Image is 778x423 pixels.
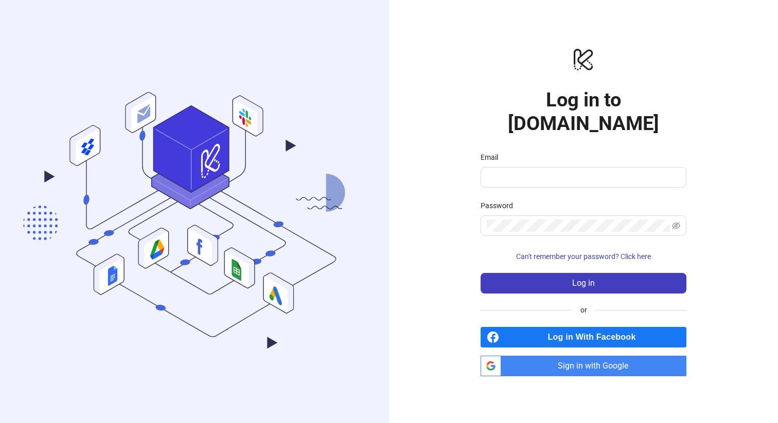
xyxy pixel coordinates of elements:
a: Can't remember your password? Click here [481,252,686,261]
input: Password [487,219,670,232]
a: Sign in with Google [481,356,686,376]
span: eye-invisible [672,222,680,230]
input: Email [487,171,678,183]
label: Password [481,200,520,211]
button: Can't remember your password? Click here [481,248,686,265]
h1: Log in to [DOMAIN_NAME] [481,88,686,135]
span: Log in [572,279,595,288]
span: or [572,304,595,316]
a: Log in With Facebook [481,327,686,347]
label: Email [481,152,505,163]
span: Log in With Facebook [503,327,686,347]
span: Sign in with Google [505,356,686,376]
button: Log in [481,273,686,293]
span: Can't remember your password? Click here [516,252,651,261]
